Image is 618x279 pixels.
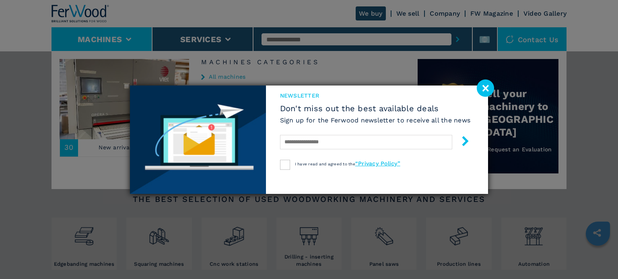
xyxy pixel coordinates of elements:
[355,160,400,167] a: “Privacy Policy”
[295,162,400,166] span: I have read and agreed to the
[280,116,471,125] h6: Sign up for the Ferwood newsletter to receive all the news
[130,86,266,194] img: Newsletter image
[280,92,471,100] span: newsletter
[452,133,470,152] button: submit-button
[280,104,471,113] span: Don't miss out the best available deals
